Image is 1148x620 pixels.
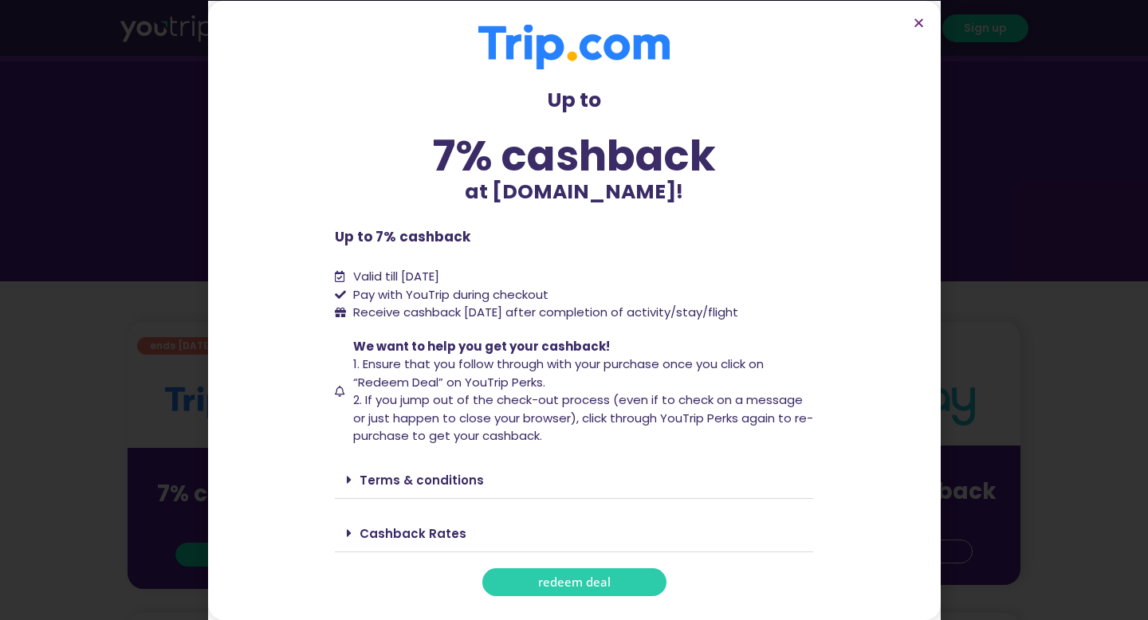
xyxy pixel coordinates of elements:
[482,568,666,596] a: redeem deal
[353,338,610,355] span: We want to help you get your cashback!
[335,515,813,552] div: Cashback Rates
[353,355,764,390] span: 1. Ensure that you follow through with your purchase once you click on “Redeem Deal” on YouTrip P...
[538,576,611,588] span: redeem deal
[353,304,738,320] span: Receive cashback [DATE] after completion of activity/stay/flight
[360,525,466,542] a: Cashback Rates
[353,268,439,284] span: Valid till [DATE]
[335,227,470,246] b: Up to 7% cashback
[335,461,813,499] div: Terms & conditions
[335,85,813,116] p: Up to
[335,177,813,207] p: at [DOMAIN_NAME]!
[360,472,484,489] a: Terms & conditions
[335,135,813,177] div: 7% cashback
[913,17,925,29] a: Close
[349,286,548,304] span: Pay with YouTrip during checkout
[353,391,813,444] span: 2. If you jump out of the check-out process (even if to check on a message or just happen to clos...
